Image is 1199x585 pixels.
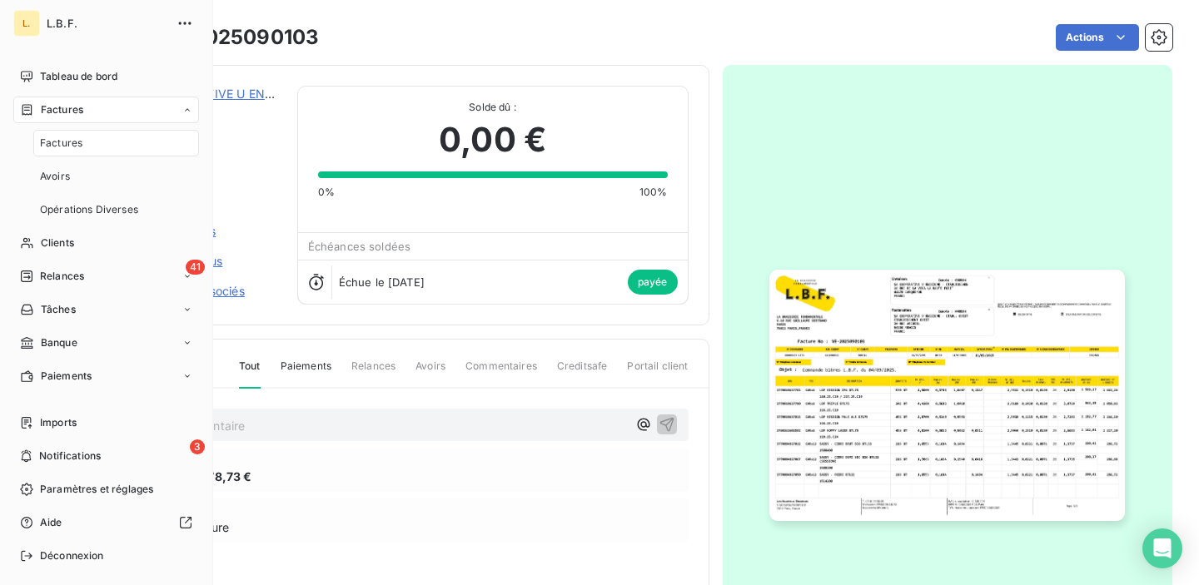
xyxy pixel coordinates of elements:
[47,17,167,30] span: L.B.F.
[318,185,335,200] span: 0%
[308,240,411,253] span: Échéances soldées
[1056,24,1139,51] button: Actions
[628,270,678,295] span: payée
[465,359,537,387] span: Commentaires
[339,275,425,289] span: Échue le [DATE]
[40,136,82,151] span: Factures
[557,359,608,387] span: Creditsafe
[769,270,1125,521] img: invoice_thumbnail
[639,185,668,200] span: 100%
[131,87,402,101] a: SA COOPERATIVE U ENSEIGNE - ETABL. OUEST
[40,202,138,217] span: Opérations Diverses
[439,115,546,165] span: 0,00 €
[39,449,101,464] span: Notifications
[40,69,117,84] span: Tableau de bord
[41,335,77,350] span: Banque
[13,10,40,37] div: L.
[40,482,153,497] span: Paramètres et réglages
[40,515,62,530] span: Aide
[40,548,104,563] span: Déconnexion
[40,415,77,430] span: Imports
[40,169,70,184] span: Avoirs
[40,269,84,284] span: Relances
[351,359,396,387] span: Relances
[41,235,74,250] span: Clients
[281,359,331,387] span: Paiements
[415,359,445,387] span: Avoirs
[41,102,83,117] span: Factures
[627,359,688,387] span: Portail client
[41,302,76,317] span: Tâches
[156,22,319,52] h3: VE-2025090103
[239,359,261,389] span: Tout
[318,100,668,115] span: Solde dû :
[1142,528,1182,568] div: Open Intercom Messenger
[191,468,252,485] span: 7 278,73 €
[190,439,205,454] span: 3
[41,369,92,384] span: Paiements
[186,260,205,275] span: 41
[13,509,199,536] a: Aide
